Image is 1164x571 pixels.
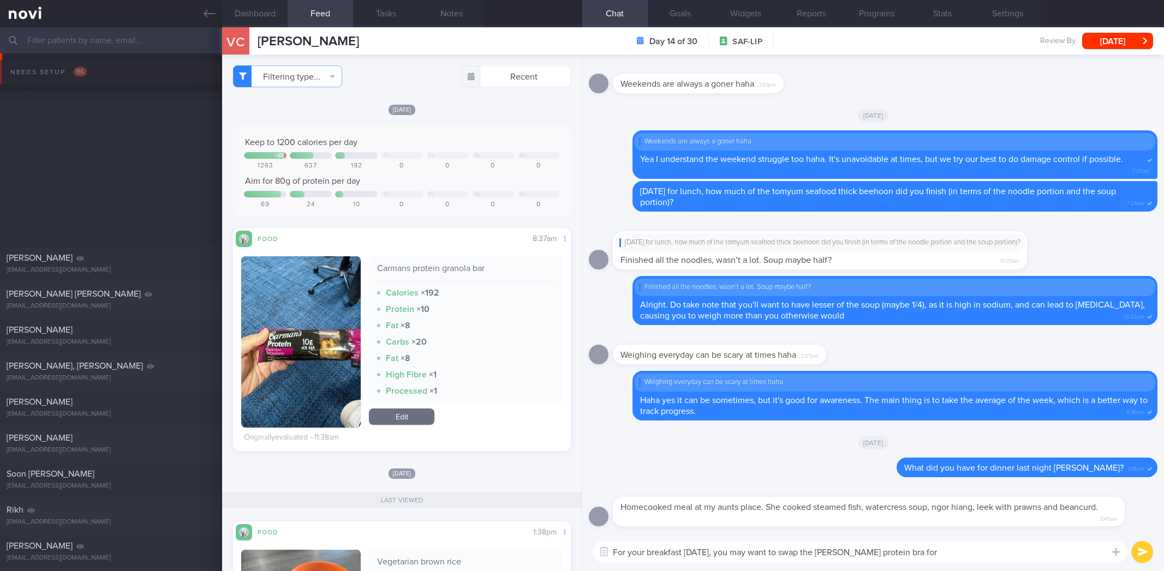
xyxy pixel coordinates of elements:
[377,263,554,282] div: Carmans protein granola bar
[620,256,832,265] span: Finished all the noodles, wasn’t a lot. Soup maybe half?
[1040,37,1076,46] span: Review By
[1132,165,1150,175] span: 7:25am
[426,201,468,209] div: 0
[7,362,143,370] span: [PERSON_NAME], [PERSON_NAME]
[7,434,73,442] span: [PERSON_NAME]
[472,201,514,209] div: 0
[241,256,361,428] img: Carmans protein granola bar
[640,187,1116,207] span: [DATE] for lunch, how much of the tomyum seafood thick beehoon did you finish (in terms of the no...
[1000,255,1019,265] span: 10:27am
[7,542,73,550] span: [PERSON_NAME]
[7,554,216,562] div: [EMAIL_ADDRESS][DOMAIN_NAME]
[858,109,889,122] span: [DATE]
[533,235,557,243] span: 8:37am
[640,300,1145,320] span: Alright. Do take note that you'll want to have lesser of the soup (maybe 1/4), as it is high in s...
[517,201,559,209] div: 0
[386,338,409,346] strong: Carbs
[649,36,697,47] strong: Day 14 of 30
[7,338,216,346] div: [EMAIL_ADDRESS][DOMAIN_NAME]
[386,288,419,297] strong: Calories
[7,446,216,454] div: [EMAIL_ADDRESS][DOMAIN_NAME]
[233,65,342,87] button: Filtering type...
[7,254,73,262] span: [PERSON_NAME]
[639,137,1151,146] div: Weekends are always a goner haha
[7,290,141,298] span: [PERSON_NAME] [PERSON_NAME]
[426,162,468,170] div: 0
[389,105,416,115] span: [DATE]
[520,191,526,197] div: Su
[475,153,481,159] div: Sa
[472,162,514,170] div: 0
[290,162,332,170] div: 637
[74,67,87,76] span: 96
[620,80,754,88] span: Weekends are always a goner haha
[429,370,437,379] strong: × 1
[620,351,796,359] span: Weighing everyday can be scary at times haha
[222,492,581,508] div: Last viewed
[421,288,439,297] strong: × 192
[1100,513,1117,523] span: 3:47pm
[7,302,216,310] div: [EMAIL_ADDRESS][DOMAIN_NAME]
[7,326,73,334] span: [PERSON_NAME]
[244,201,286,209] div: 69
[381,201,423,209] div: 0
[1127,197,1144,207] span: 7:26am
[384,153,390,159] div: Th
[245,138,357,147] span: Keep to 1200 calories per day
[7,410,216,418] div: [EMAIL_ADDRESS][DOMAIN_NAME]
[1126,406,1144,416] span: 5:36pm
[335,201,377,209] div: 10
[244,162,286,170] div: 1263
[381,162,423,170] div: 0
[244,433,339,443] div: Originally evaluated – 11:38am
[245,177,360,185] span: Aim for 80g of protein per day
[274,153,284,159] div: + 63
[7,470,94,478] span: Soon [PERSON_NAME]
[7,518,216,526] div: [EMAIL_ADDRESS][DOMAIN_NAME]
[639,283,1151,292] div: Finished all the noodles, wasn’t a lot. Soup maybe half?
[904,464,1124,472] span: What did you have for dinner last night [PERSON_NAME]?
[7,266,216,274] div: [EMAIL_ADDRESS][DOMAIN_NAME]
[7,374,216,382] div: [EMAIL_ADDRESS][DOMAIN_NAME]
[517,162,559,170] div: 0
[520,153,526,159] div: Su
[386,387,427,395] strong: Processed
[533,528,557,536] span: 1:38pm
[386,354,398,363] strong: Fat
[640,155,1123,164] span: Yea I understand the weekend struggle too haha. It's unavoidable at times, but we try our best to...
[801,350,819,360] span: 2:07pm
[389,468,416,479] span: [DATE]
[290,201,332,209] div: 24
[1082,33,1153,49] button: [DATE]
[858,436,889,449] span: [DATE]
[384,191,390,197] div: Th
[252,233,296,243] div: Food
[1124,310,1144,321] span: 12:22pm
[335,162,377,170] div: 192
[620,503,1098,512] span: Homecooked meal at my aunts place. She cooked steamed fish, watercress soup, ngor hiang, leek wit...
[8,65,89,80] div: Needs setup
[1128,462,1144,473] span: 3:18pm
[7,398,73,406] span: [PERSON_NAME]
[216,21,256,63] div: VC
[252,527,296,536] div: Food
[7,506,23,514] span: Rikh
[475,191,481,197] div: Sa
[258,35,359,48] span: [PERSON_NAME]
[369,408,434,425] a: Edit
[7,482,216,490] div: [EMAIL_ADDRESS][DOMAIN_NAME]
[386,321,398,330] strong: Fat
[386,305,414,314] strong: Protein
[732,37,762,47] span: SAF-LIP
[759,79,776,89] span: 3:53pm
[386,370,427,379] strong: High Fibre
[619,238,1020,247] div: [DATE] for lunch, how much of the tomyum seafood thick beehoon did you finish (in terms of the no...
[401,354,410,363] strong: × 8
[401,321,410,330] strong: × 8
[640,396,1148,416] span: Haha yes it can be sometimes, but it's good for awareness. The main thing is to take the average ...
[416,305,429,314] strong: × 10
[429,153,434,159] div: Fr
[411,338,427,346] strong: × 20
[429,191,434,197] div: Fr
[639,378,1151,387] div: Weighing everyday can be scary at times haha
